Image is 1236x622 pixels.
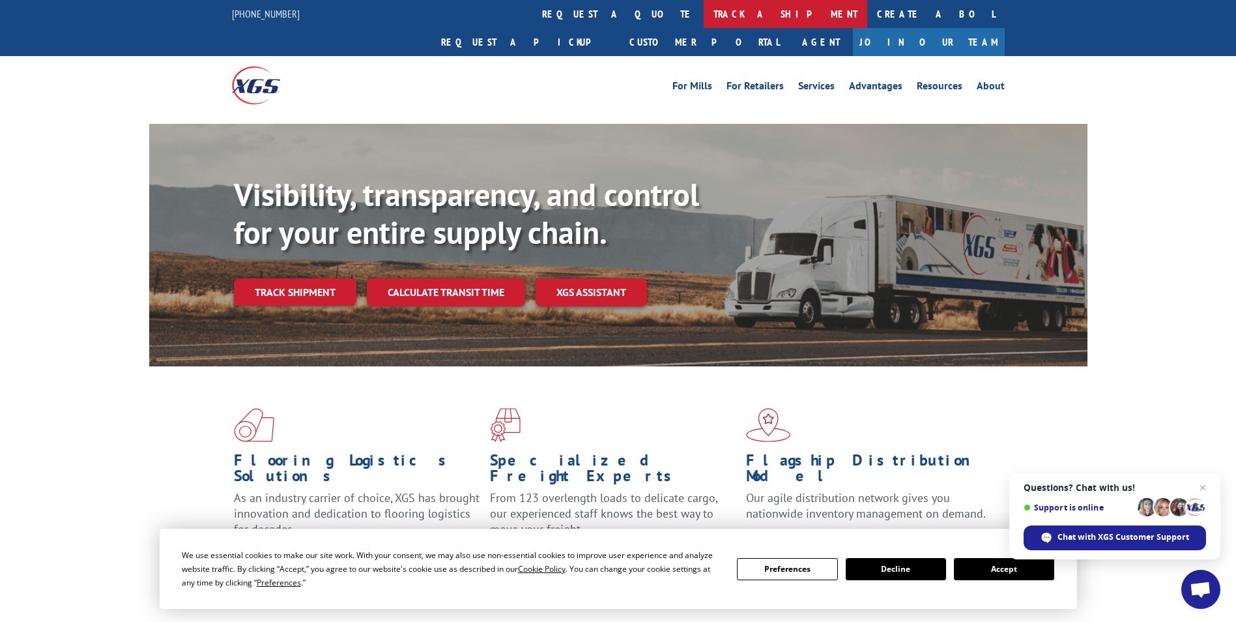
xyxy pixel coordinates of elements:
[234,490,480,537] span: As an industry carrier of choice, XGS has brought innovation and dedication to flooring logistics...
[726,81,784,95] a: For Retailers
[620,28,789,56] a: Customer Portal
[789,28,853,56] a: Agent
[234,452,480,490] h1: Flooring Logistics Solutions
[846,558,946,580] button: Decline
[431,28,620,56] a: Request a pickup
[1024,503,1133,512] span: Support is online
[917,81,962,95] a: Resources
[1057,531,1189,543] span: Chat with XGS Customer Support
[853,28,1005,56] a: Join Our Team
[1181,570,1220,609] div: Open chat
[234,408,274,442] img: xgs-icon-total-supply-chain-intelligence-red
[798,81,835,95] a: Services
[1024,482,1206,493] span: Questions? Chat with us!
[160,529,1077,609] div: Cookie Consent Prompt
[849,81,902,95] a: Advantages
[490,408,521,442] img: xgs-icon-focused-on-flooring-red
[737,558,837,580] button: Preferences
[746,490,986,521] span: Our agile distribution network gives you nationwide inventory management on demand.
[518,563,566,574] span: Cookie Policy
[536,278,647,306] a: XGS ASSISTANT
[232,7,300,20] a: [PHONE_NUMBER]
[746,452,992,490] h1: Flagship Distribution Model
[1195,480,1211,496] span: Close chat
[367,278,525,306] a: Calculate transit time
[746,408,791,442] img: xgs-icon-flagship-distribution-model-red
[234,174,699,252] b: Visibility, transparency, and control for your entire supply chain.
[490,452,736,490] h1: Specialized Freight Experts
[257,577,301,588] span: Preferences
[672,81,712,95] a: For Mills
[954,558,1054,580] button: Accept
[1024,526,1206,550] div: Chat with XGS Customer Support
[234,278,356,306] a: Track shipment
[182,548,721,589] div: We use essential cookies to make our site work. With your consent, we may also use non-essential ...
[490,490,736,548] p: From 123 overlength loads to delicate cargo, our experienced staff knows the best way to move you...
[977,81,1005,95] a: About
